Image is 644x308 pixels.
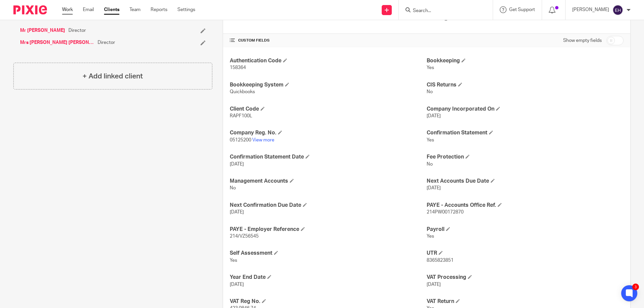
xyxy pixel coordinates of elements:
[572,6,609,13] p: [PERSON_NAME]
[20,27,65,34] a: Mr [PERSON_NAME]
[129,6,141,13] a: Team
[427,202,624,209] h4: PAYE - Accounts Office Ref.
[230,274,427,281] h4: Year End Date
[427,274,624,281] h4: VAT Processing
[230,178,427,185] h4: Management Accounts
[230,106,427,113] h4: Client Code
[98,39,115,46] span: Director
[230,153,427,161] h4: Confirmation Statement Date
[427,138,434,142] span: Yes
[427,298,624,305] h4: VAT Return
[230,234,259,239] span: 214/VZ56545
[230,89,255,94] span: Quickbooks
[509,7,535,12] span: Get Support
[177,6,195,13] a: Settings
[230,226,427,233] h4: PAYE - Employer Reference
[252,138,274,142] a: View more
[230,250,427,257] h4: Self Assessment
[427,57,624,64] h4: Bookkeeping
[230,114,252,118] span: RAPF100L
[68,27,86,34] span: Director
[563,37,602,44] label: Show empty fields
[632,284,639,290] div: 3
[427,106,624,113] h4: Company Incorporated On
[427,65,434,70] span: Yes
[427,282,441,287] span: [DATE]
[151,6,167,13] a: Reports
[427,89,433,94] span: No
[62,6,73,13] a: Work
[427,153,624,161] h4: Fee Protection
[230,138,251,142] span: 05125200
[427,210,464,214] span: 214PW00172870
[230,282,244,287] span: [DATE]
[427,129,624,136] h4: Confirmation Statement
[427,250,624,257] h4: UTR
[13,5,47,14] img: Pixie
[230,162,244,167] span: [DATE]
[230,210,244,214] span: [DATE]
[612,5,623,15] img: svg%3E
[20,39,94,46] a: Mrs [PERSON_NAME] [PERSON_NAME]
[83,6,94,13] a: Email
[83,71,143,81] h4: + Add linked client
[230,258,237,263] span: Yes
[230,65,246,70] span: 158364
[427,81,624,88] h4: CIS Returns
[427,234,434,239] span: Yes
[104,6,119,13] a: Clients
[427,114,441,118] span: [DATE]
[230,57,427,64] h4: Authentication Code
[230,38,427,43] h4: CUSTOM FIELDS
[427,178,624,185] h4: Next Accounts Due Date
[230,129,427,136] h4: Company Reg. No.
[427,162,433,167] span: No
[412,8,473,14] input: Search
[230,81,427,88] h4: Bookkeeping System
[230,202,427,209] h4: Next Confirmation Due Date
[230,186,236,190] span: No
[427,258,453,263] span: 8365823851
[427,186,441,190] span: [DATE]
[427,226,624,233] h4: Payroll
[230,298,427,305] h4: VAT Reg No.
